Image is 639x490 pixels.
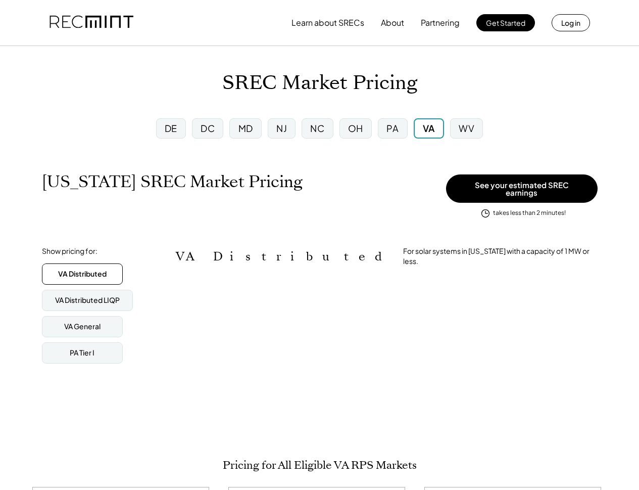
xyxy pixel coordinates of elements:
[476,14,535,31] button: Get Started
[421,13,460,33] button: Partnering
[201,122,215,135] div: DC
[446,174,598,203] button: See your estimated SREC earnings
[58,269,107,279] div: VA Distributed
[223,459,417,472] h2: Pricing for All Eligible VA RPS Markets
[42,246,97,256] div: Show pricing for:
[291,13,364,33] button: Learn about SRECs
[552,14,590,31] button: Log in
[70,348,94,358] div: PA Tier I
[176,249,388,264] h2: VA Distributed
[386,122,399,135] div: PA
[50,6,133,40] img: recmint-logotype%403x.png
[381,13,404,33] button: About
[42,172,303,192] h1: [US_STATE] SREC Market Pricing
[310,122,324,135] div: NC
[493,209,566,217] div: takes less than 2 minutes!
[459,122,474,135] div: WV
[222,71,417,95] h1: SREC Market Pricing
[348,122,363,135] div: OH
[165,122,177,135] div: DE
[403,246,598,266] div: For solar systems in [US_STATE] with a capacity of 1 MW or less.
[276,122,287,135] div: NJ
[423,122,435,135] div: VA
[238,122,253,135] div: MD
[64,322,101,332] div: VA General
[55,295,120,305] div: VA Distributed LIQP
